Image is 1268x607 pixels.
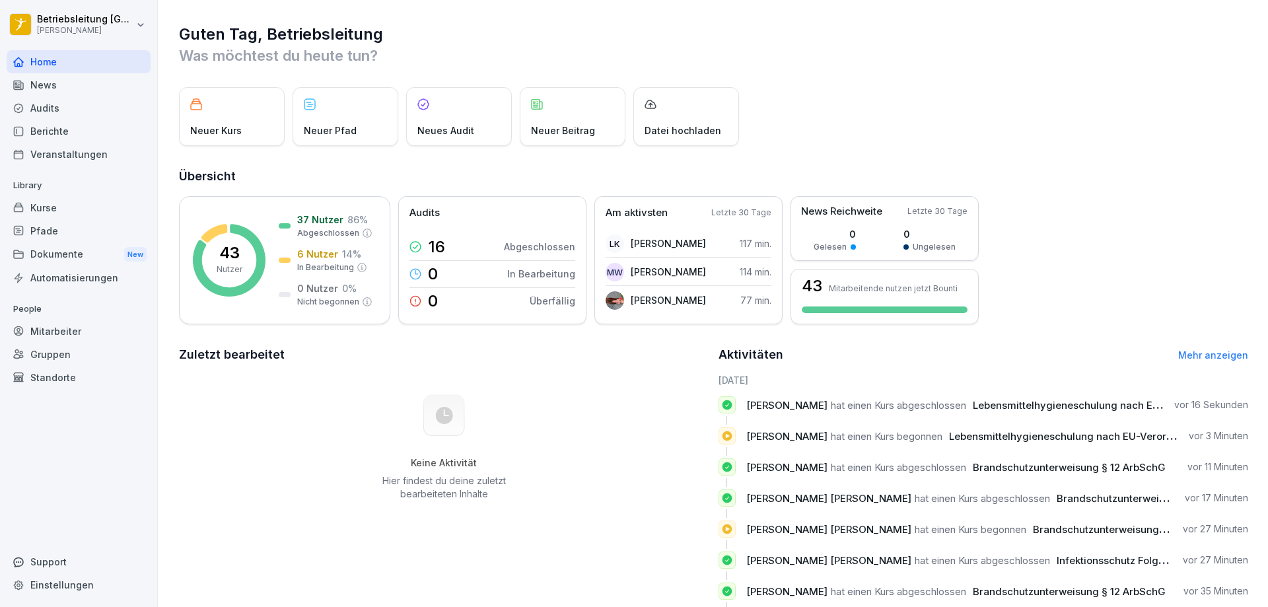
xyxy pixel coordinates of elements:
p: 16 [428,239,445,255]
p: [PERSON_NAME] [37,26,133,35]
a: Einstellungen [7,573,151,596]
a: Standorte [7,366,151,389]
p: In Bearbeitung [507,267,575,281]
a: Veranstaltungen [7,143,151,166]
p: Neuer Pfad [304,124,357,137]
span: hat einen Kurs abgeschlossen [831,399,966,411]
h6: [DATE] [719,373,1249,387]
p: 77 min. [740,293,771,307]
p: vor 17 Minuten [1185,491,1248,505]
p: 0 [428,266,438,282]
p: 14 % [342,247,361,261]
span: [PERSON_NAME] [746,430,828,443]
p: Nicht begonnen [297,296,359,308]
p: Nutzer [217,264,242,275]
p: Betriebsleitung [GEOGRAPHIC_DATA] [37,14,133,25]
div: Dokumente [7,242,151,267]
p: Datei hochladen [645,124,721,137]
span: [PERSON_NAME] [746,461,828,474]
a: Automatisierungen [7,266,151,289]
span: Brandschutzunterweisung § 12 ArbSchG [1033,523,1226,536]
h2: Zuletzt bearbeitet [179,345,709,364]
p: [PERSON_NAME] [631,265,706,279]
p: 6 Nutzer [297,247,338,261]
span: [PERSON_NAME] [746,585,828,598]
p: 37 Nutzer [297,213,343,227]
h2: Übersicht [179,167,1248,186]
div: LK [606,234,624,253]
p: 0 [814,227,856,241]
p: Neuer Beitrag [531,124,595,137]
span: Brandschutzunterweisung § 12 ArbSchG [1057,492,1250,505]
a: Pfade [7,219,151,242]
a: Gruppen [7,343,151,366]
p: 117 min. [740,236,771,250]
h1: Guten Tag, Betriebsleitung [179,24,1248,45]
h3: 43 [802,278,822,294]
a: Mehr anzeigen [1178,349,1248,361]
span: [PERSON_NAME] [PERSON_NAME] [746,523,911,536]
p: Audits [409,205,440,221]
a: Audits [7,96,151,120]
p: 0 [903,227,956,241]
span: [PERSON_NAME] [PERSON_NAME] [746,554,911,567]
span: hat einen Kurs begonnen [915,523,1026,536]
p: 114 min. [740,265,771,279]
p: Neues Audit [417,124,474,137]
span: hat einen Kurs abgeschlossen [915,554,1050,567]
span: Brandschutzunterweisung § 12 ArbSchG [973,585,1166,598]
span: [PERSON_NAME] [746,399,828,411]
p: [PERSON_NAME] [631,293,706,307]
p: 0 % [342,281,357,295]
div: New [124,247,147,262]
p: vor 11 Minuten [1187,460,1248,474]
div: Support [7,550,151,573]
p: Neuer Kurs [190,124,242,137]
p: vor 35 Minuten [1183,585,1248,598]
span: Brandschutzunterweisung § 12 ArbSchG [973,461,1166,474]
span: hat einen Kurs begonnen [831,430,942,443]
p: 86 % [347,213,368,227]
h2: Aktivitäten [719,345,783,364]
p: In Bearbeitung [297,262,354,273]
p: People [7,299,151,320]
p: vor 3 Minuten [1189,429,1248,443]
p: 43 [219,245,240,261]
p: Überfällig [530,294,575,308]
a: Mitarbeiter [7,320,151,343]
div: MW [606,263,624,281]
p: vor 27 Minuten [1183,553,1248,567]
img: iisjd0oh4mfc8ny93wg4qwa6.png [606,291,624,310]
p: News Reichweite [801,204,882,219]
span: [PERSON_NAME] [PERSON_NAME] [746,492,911,505]
p: Ungelesen [913,241,956,253]
p: Am aktivsten [606,205,668,221]
a: Home [7,50,151,73]
p: Gelesen [814,241,847,253]
span: hat einen Kurs abgeschlossen [831,585,966,598]
p: vor 16 Sekunden [1174,398,1248,411]
p: Abgeschlossen [297,227,359,239]
p: Hier findest du deine zuletzt bearbeiteten Inhalte [377,474,511,501]
a: Kurse [7,196,151,219]
a: DokumenteNew [7,242,151,267]
p: [PERSON_NAME] [631,236,706,250]
a: Berichte [7,120,151,143]
p: Letzte 30 Tage [711,207,771,219]
p: 0 [428,293,438,309]
p: Mitarbeitende nutzen jetzt Bounti [829,283,958,293]
span: hat einen Kurs abgeschlossen [831,461,966,474]
p: 0 Nutzer [297,281,338,295]
div: News [7,73,151,96]
p: Letzte 30 Tage [907,205,968,217]
p: Was möchtest du heute tun? [179,45,1248,66]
